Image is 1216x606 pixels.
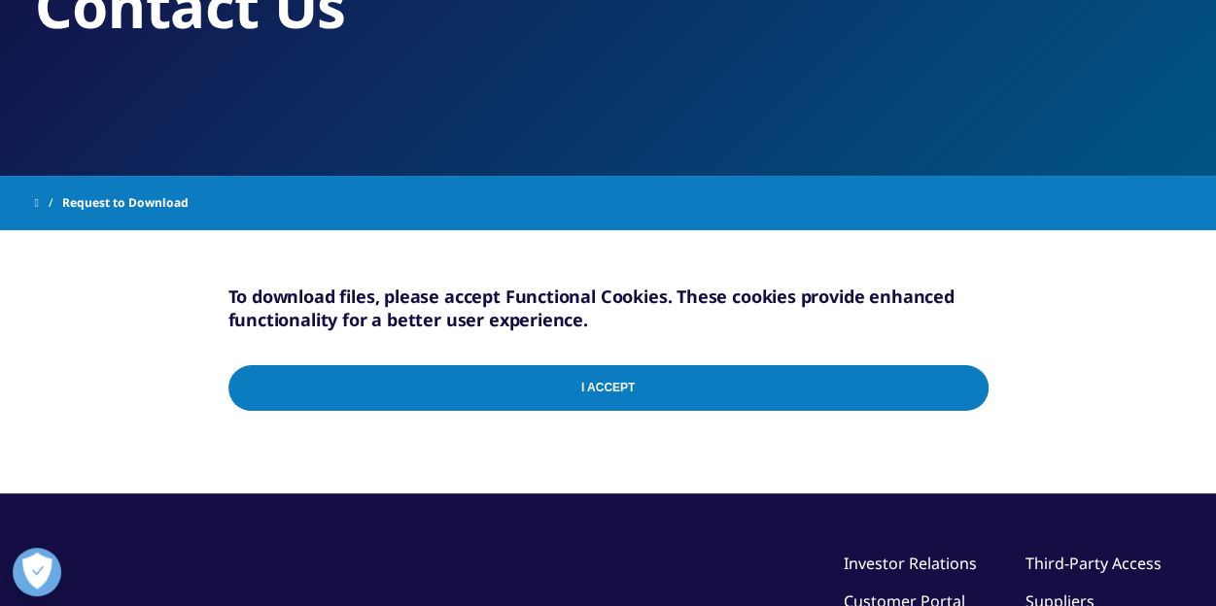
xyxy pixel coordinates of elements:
[228,365,989,411] input: I Accept
[1025,553,1162,574] a: Third-Party Access
[228,285,989,331] h5: To download files, please accept Functional Cookies. These cookies provide enhanced functionality...
[13,548,61,596] button: Open Preferences
[844,553,977,574] a: Investor Relations
[62,185,189,220] span: Request to Download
